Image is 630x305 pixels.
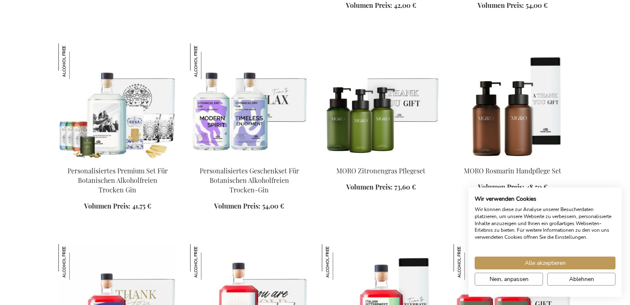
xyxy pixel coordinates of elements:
img: Personalisiertes Premium Set Für Botanischen Alkoholfreien Trocken Gin [58,43,94,79]
img: MORO Rosemary Handcare Set [454,43,572,159]
h2: Wir verwenden Cookies [475,195,616,203]
img: Personalisiertes Alkoholfreies Italienisches Bittersweet Premium Set [58,244,94,280]
span: Volumen Preis: [478,183,524,191]
img: MORO Lemongrass Care Set [322,43,440,159]
span: Alle akzeptieren [525,259,566,267]
button: Alle verweigern cookies [547,273,616,286]
span: 42,00 € [394,1,416,10]
span: 73,60 € [394,183,416,191]
span: Ablehnen [569,275,594,283]
a: Personalised Non-Alcoholic Botanical Dry Gin Duo Gift Set Personalisiertes Geschenkset Für Botani... [190,156,309,164]
img: Personalised Non-Alcoholic Botanical Dry Gin Duo Gift Set [190,43,309,159]
a: Personalisiertes Geschenkset Für Botanischen Alkoholfreien Trocken-Gin [200,166,299,194]
a: Volumen Preis: 41,75 € [84,202,151,211]
a: Volumen Preis: 48,50 € [478,183,548,192]
img: Personalised Non-Alcoholic Botanical Dry Gin Premium Set [58,43,177,159]
button: cookie Einstellungen anpassen [475,273,543,286]
a: Volumen Preis: 73,60 € [346,183,416,192]
span: Nein, anpassen [490,275,529,283]
img: Personalisiertes Alkoholfreies Italienisches Bittersweet Duo-Geschenkset [454,244,489,280]
a: Volumen Preis: 54,00 € [214,202,284,211]
button: Akzeptieren Sie alle cookies [475,257,616,269]
span: Volumen Preis: [478,1,524,10]
a: Personalised Non-Alcoholic Botanical Dry Gin Premium Set Personalisiertes Premium Set Für Botanis... [58,156,177,164]
span: 48,50 € [526,183,548,191]
img: Personalisiertes Geschenkset Für Botanischen Alkoholfreien Trocken-Gin [190,43,226,79]
a: Volumen Preis: 54,00 € [478,1,548,10]
a: MORO Rosemary Handcare Set [454,156,572,164]
img: Personalisiertes Alkoholfreies Italienisches Bittersweet Set [322,244,357,280]
a: MORO Lemongrass Care Set [322,156,440,164]
a: Volumen Preis: 42,00 € [346,1,416,10]
span: 54,00 € [262,202,284,210]
span: Volumen Preis: [214,202,261,210]
img: Personalisiertes Alkoholfreies Italienisches Bittersweet Geschenk [190,244,226,280]
p: Wir können diese zur Analyse unserer Besucherdaten platzieren, um unsere Webseite zu verbessern, ... [475,206,616,241]
span: Volumen Preis: [84,202,130,210]
span: 41,75 € [132,202,151,210]
a: MORO Zitronengras Pflegeset [336,166,425,175]
span: Volumen Preis: [346,183,393,191]
a: Personalisiertes Premium Set Für Botanischen Alkoholfreien Trocken Gin [68,166,168,194]
span: 54,00 € [526,1,548,10]
span: Volumen Preis: [346,1,392,10]
a: MORO Rosmarin Handpflege Set [464,166,561,175]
